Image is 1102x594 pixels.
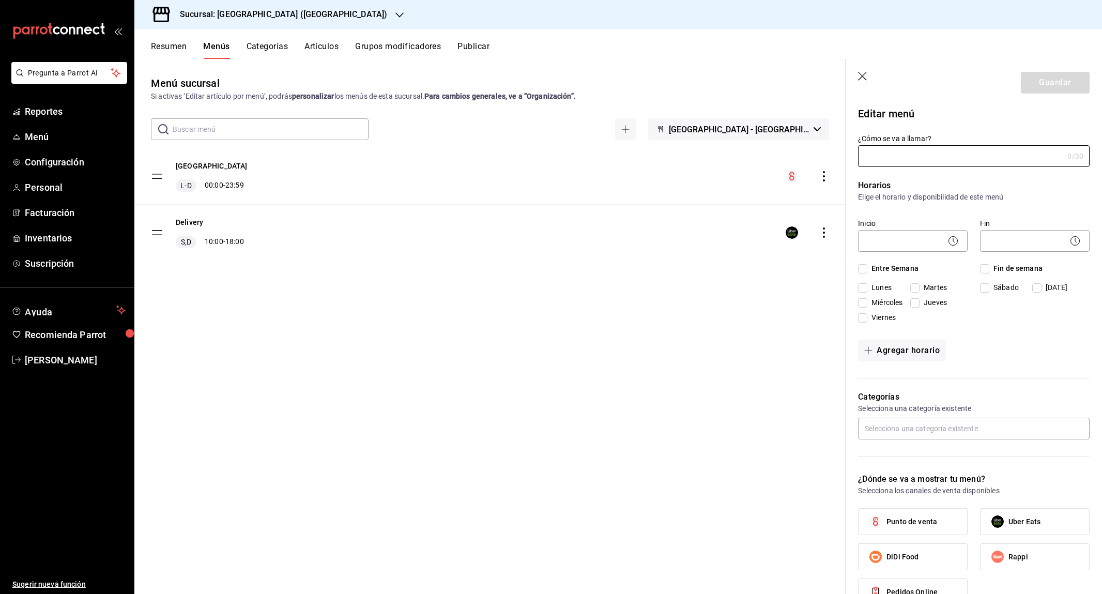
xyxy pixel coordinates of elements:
button: Artículos [304,41,339,59]
button: [GEOGRAPHIC_DATA] - [GEOGRAPHIC_DATA] [648,118,829,140]
button: Delivery [176,217,203,227]
span: Configuración [25,155,126,169]
button: actions [819,227,829,238]
button: Pregunta a Parrot AI [11,62,127,84]
div: 10:00 - 18:00 [176,236,244,248]
span: Entre Semana [867,263,919,274]
div: 00:00 - 23:59 [176,179,248,192]
span: Personal [25,180,126,194]
span: Pregunta a Parrot AI [28,68,111,79]
table: menu-maker-table [134,148,846,261]
h3: Sucursal: [GEOGRAPHIC_DATA] ([GEOGRAPHIC_DATA]) [172,8,387,21]
button: Categorías [247,41,288,59]
input: Buscar menú [173,119,369,140]
p: Categorías [858,391,1090,403]
span: Rappi [1008,552,1028,562]
span: L-D [178,180,193,191]
p: ¿Dónde se va a mostrar tu menú? [858,473,1090,485]
span: DiDi Food [886,552,919,562]
span: [GEOGRAPHIC_DATA] - [GEOGRAPHIC_DATA] [669,125,809,134]
p: Selecciona una categoría existente [858,403,1090,414]
div: navigation tabs [151,41,1102,59]
strong: Para cambios generales, ve a “Organización”. [424,92,576,100]
div: 0 /30 [1067,151,1083,161]
button: Publicar [457,41,489,59]
div: Menú sucursal [151,75,220,91]
button: Agregar horario [858,340,946,361]
button: open_drawer_menu [114,27,122,35]
span: S,D [179,237,193,247]
span: Uber Eats [1008,516,1040,527]
p: Editar menú [858,106,1090,121]
span: Lunes [867,282,892,293]
button: [GEOGRAPHIC_DATA] [176,161,248,171]
span: [PERSON_NAME] [25,353,126,367]
span: Viernes [867,312,896,323]
strong: personalizar [292,92,334,100]
button: Menús [203,41,229,59]
button: Resumen [151,41,187,59]
span: Sugerir nueva función [12,579,126,590]
input: Selecciona una categoría existente [858,418,1090,439]
span: Suscripción [25,256,126,270]
span: Ayuda [25,304,112,316]
div: Si activas ‘Editar artículo por menú’, podrás los menús de esta sucursal. [151,91,829,102]
label: Fin [980,220,1090,227]
span: Menú [25,130,126,144]
span: Fin de semana [989,263,1043,274]
button: Grupos modificadores [355,41,441,59]
button: actions [819,171,829,181]
span: Inventarios [25,231,126,245]
span: Facturación [25,206,126,220]
p: Elige el horario y disponibilidad de este menú [858,192,1090,202]
label: ¿Cómo se va a llamar? [858,135,1090,142]
span: Recomienda Parrot [25,328,126,342]
label: Inicio [858,220,968,227]
span: Jueves [920,297,947,308]
span: Sábado [989,282,1019,293]
p: Horarios [858,179,1090,192]
button: drag [151,226,163,239]
span: Martes [920,282,947,293]
span: Reportes [25,104,126,118]
button: drag [151,170,163,182]
a: Pregunta a Parrot AI [7,75,127,86]
span: Punto de venta [886,516,937,527]
span: Miércoles [867,297,902,308]
p: Selecciona los canales de venta disponibles [858,485,1090,496]
span: [DATE] [1042,282,1067,293]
